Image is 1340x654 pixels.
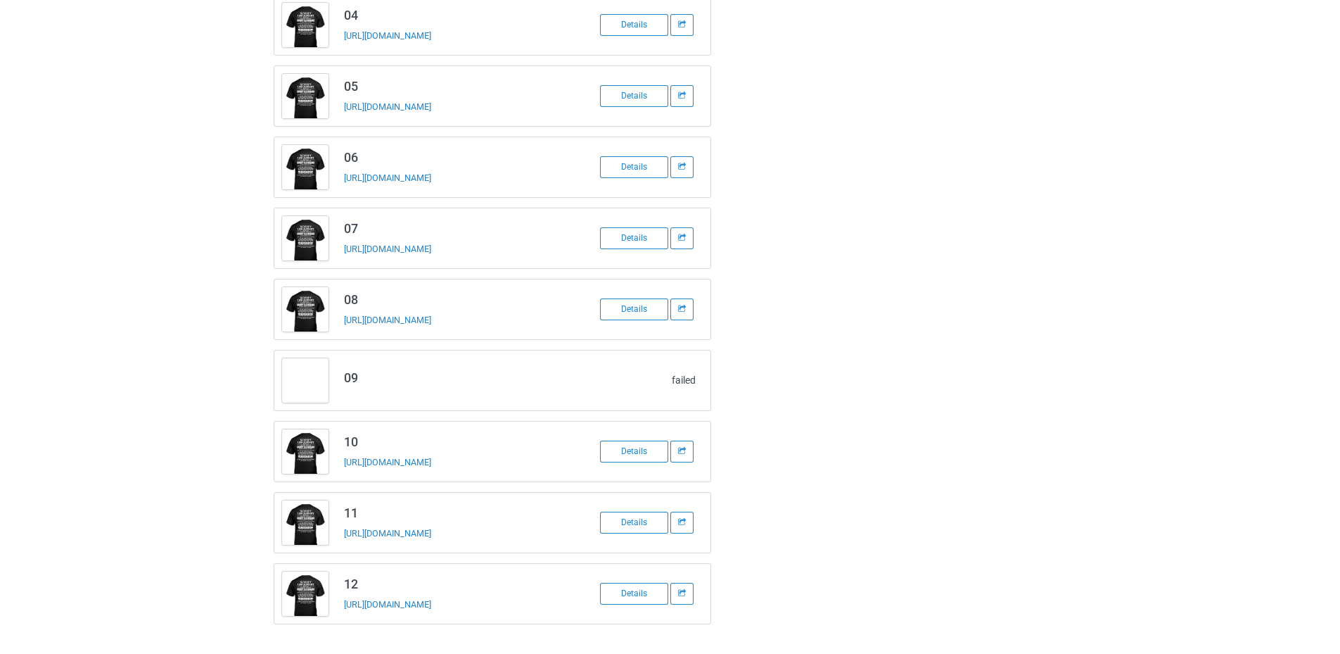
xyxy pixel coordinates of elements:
[344,370,566,386] h3: 09
[344,101,431,112] a: [URL][DOMAIN_NAME]
[600,512,668,534] div: Details
[600,18,670,30] a: Details
[344,78,566,94] h3: 05
[600,89,670,101] a: Details
[344,457,431,467] a: [URL][DOMAIN_NAME]
[582,373,696,387] div: failed
[344,30,431,41] a: [URL][DOMAIN_NAME]
[600,587,670,598] a: Details
[344,434,566,450] h3: 10
[600,156,668,178] div: Details
[344,244,431,254] a: [URL][DOMAIN_NAME]
[344,599,431,610] a: [URL][DOMAIN_NAME]
[600,232,670,243] a: Details
[600,298,668,320] div: Details
[344,505,566,521] h3: 11
[344,528,431,539] a: [URL][DOMAIN_NAME]
[600,161,670,172] a: Details
[344,220,566,237] h3: 07
[600,14,668,36] div: Details
[600,583,668,605] div: Details
[344,7,566,23] h3: 04
[344,172,431,183] a: [URL][DOMAIN_NAME]
[600,441,668,463] div: Details
[344,576,566,592] h3: 12
[600,85,668,107] div: Details
[600,303,670,314] a: Details
[600,516,670,527] a: Details
[600,227,668,249] div: Details
[600,445,670,456] a: Details
[344,149,566,165] h3: 06
[344,291,566,308] h3: 08
[344,315,431,325] a: [URL][DOMAIN_NAME]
